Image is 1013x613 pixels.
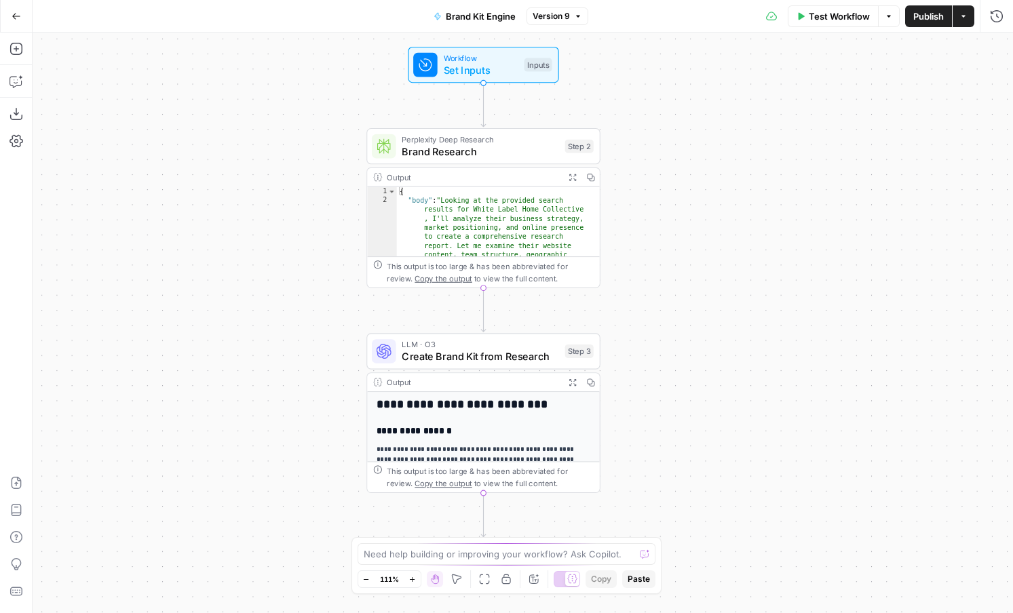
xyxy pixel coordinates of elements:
[788,5,878,27] button: Test Workflow
[425,5,524,27] button: Brand Kit Engine
[591,573,611,585] span: Copy
[366,47,600,83] div: WorkflowSet InputsInputs
[444,62,518,77] span: Set Inputs
[524,58,552,72] div: Inputs
[622,570,655,588] button: Paste
[387,260,594,285] div: This output is too large & has been abbreviated for review. to view the full content.
[481,493,486,536] g: Edge from step_3 to end
[628,573,650,585] span: Paste
[387,187,396,196] span: Toggle code folding, rows 1 through 3
[367,187,396,196] div: 1
[387,171,558,183] div: Output
[402,349,558,364] span: Create Brand Kit from Research
[402,144,558,159] span: Brand Research
[527,7,588,25] button: Version 9
[444,52,518,64] span: Workflow
[380,574,399,585] span: 111%
[415,479,472,488] span: Copy the output
[905,5,952,27] button: Publish
[415,274,472,283] span: Copy the output
[533,10,570,22] span: Version 9
[809,9,870,23] span: Test Workflow
[586,570,617,588] button: Copy
[387,465,594,490] div: This output is too large & has been abbreviated for review. to view the full content.
[565,140,594,153] div: Step 2
[565,344,594,358] div: Step 3
[913,9,944,23] span: Publish
[402,338,558,351] span: LLM · O3
[366,128,600,288] div: Perplexity Deep ResearchBrand ResearchStep 2Output{ "body":"Looking at the provided search result...
[387,376,558,389] div: Output
[446,9,516,23] span: Brand Kit Engine
[481,83,486,126] g: Edge from start to step_2
[402,134,558,146] span: Perplexity Deep Research
[481,288,486,332] g: Edge from step_2 to step_3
